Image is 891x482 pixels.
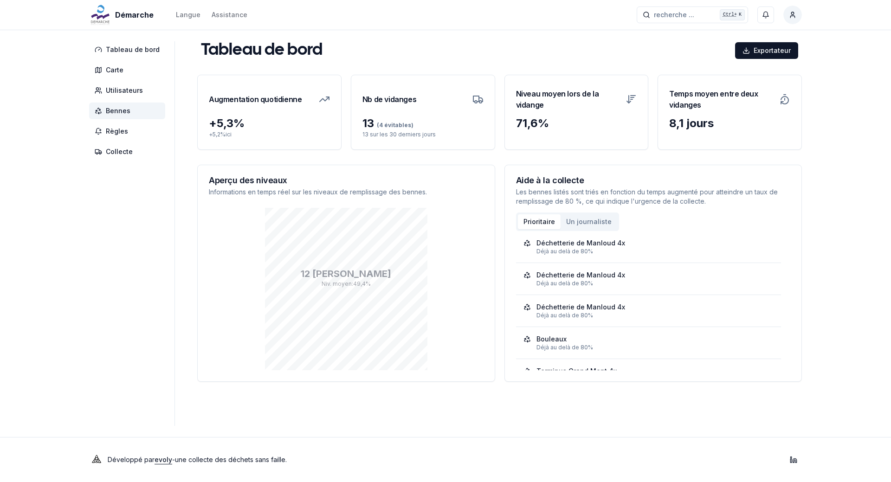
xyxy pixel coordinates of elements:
button: recherche ...Ctrl+K [637,6,748,23]
font: Utilisateurs [106,86,143,94]
font: Aide à la collecte [516,175,584,185]
a: Bennes [89,103,169,119]
font: Aperçu des niveaux [209,175,287,185]
img: Logo Evoly [89,452,104,467]
font: % [233,116,245,130]
font: Collecte [106,148,133,155]
font: % [220,131,226,138]
a: Assistance [212,9,247,20]
font: Déchetterie de Manloud 4x [536,303,625,311]
font: Les bennes listés sont triés en fonction du temps augmenté pour atteindre un taux de remplissage ... [516,188,778,205]
a: Démarche [89,9,157,20]
font: Déjà au delà de 80% [536,344,593,351]
font: sur les 30 derniers jours [370,131,436,138]
font: Développé par [108,456,155,463]
font: Déjà au delà de 80% [536,280,593,287]
font: Tableau de bord [106,45,160,53]
font: Déchetterie de Manloud 4x [536,239,625,247]
a: Tableau de bord [89,41,169,58]
font: Déjà au delà de 80% [536,312,593,319]
font: Langue [176,11,200,19]
font: Règles [106,127,128,135]
font: % [538,116,549,130]
font: Terminus Grand Mont 4x [536,367,617,375]
font: Bouleaux [536,335,567,343]
font: Un journaliste [566,218,612,225]
a: evoly [155,456,172,463]
a: Utilisateurs [89,82,169,99]
button: Exportateur [735,42,798,59]
font: Carte [106,66,123,74]
button: Langue [176,9,200,20]
font: une collecte des déchets sans faille [175,456,285,463]
a: BouleauxDéjà au delà de 80% [523,334,774,351]
font: recherche ... [654,11,694,19]
a: Déchetterie de Manloud 4xDéjà au delà de 80% [523,238,774,255]
font: Démarche [115,10,154,19]
font: 13 [362,131,368,138]
font: 5,2 [213,131,220,138]
img: Logo Démarche [89,4,111,26]
font: Exportateur [754,46,791,54]
font: Tableau de bord [201,43,323,58]
a: Terminus Grand Mont 4x [523,366,774,383]
font: + [209,131,213,138]
font: Temps moyen entre deux vidanges [669,89,758,109]
a: Déchetterie de Manloud 4xDéjà au delà de 80% [523,270,774,287]
font: . [285,456,287,463]
font: + [209,116,217,130]
font: Bennes [106,107,130,115]
font: Assistance [212,11,247,19]
a: Règles [89,123,169,140]
font: Déchetterie de Manloud 4x [536,271,625,279]
font: Niveau moyen lors de la vidange [516,89,599,109]
font: 71,6 [516,116,538,130]
font: 5,3 [217,116,233,130]
font: ici [226,131,232,138]
font: - [172,456,175,463]
a: Carte [89,62,169,78]
a: Déchetterie de Manloud 4xDéjà au delà de 80% [523,302,774,319]
a: Collecte [89,143,169,160]
font: Nb de vidanges [362,95,416,104]
font: (4 évitables) [377,122,413,129]
font: 13 [362,116,374,130]
font: Augmentation quotidienne [209,95,302,104]
font: 8,1 jours [669,116,714,130]
font: Informations en temps réel sur les niveaux de remplissage des bennes. [209,188,427,196]
font: Prioritaire [523,218,555,225]
font: Déjà au delà de 80% [536,248,593,255]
